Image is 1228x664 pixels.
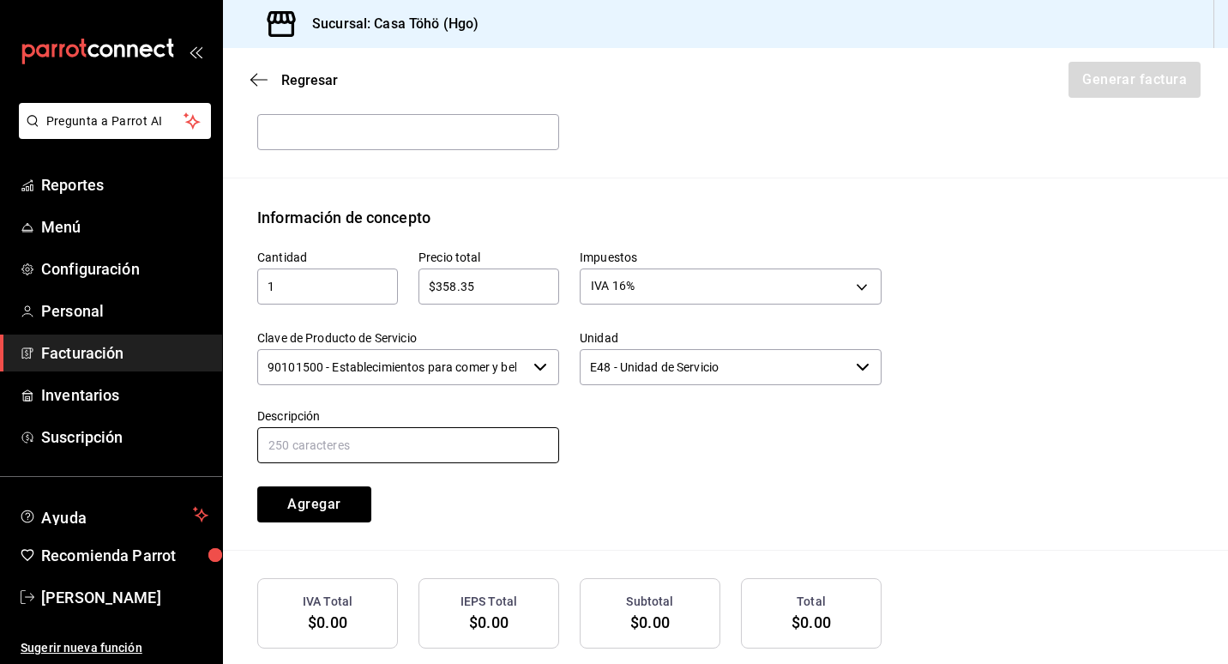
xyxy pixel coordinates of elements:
button: Regresar [250,72,338,88]
input: 250 caracteres [257,427,559,463]
span: Ayuda [41,504,186,525]
a: Pregunta a Parrot AI [12,124,211,142]
label: Precio total [418,251,559,263]
label: Cantidad [257,251,398,263]
span: Menú [41,215,208,238]
label: Clave de Producto de Servicio [257,331,559,343]
label: Impuestos [580,251,882,263]
span: IVA 16% [591,277,635,294]
input: $0.00 [418,276,559,297]
span: $0.00 [792,613,831,631]
span: Configuración [41,257,208,281]
button: Agregar [257,486,371,522]
span: Regresar [281,72,338,88]
h3: IEPS Total [460,593,517,611]
span: Inventarios [41,383,208,407]
label: Unidad [580,331,882,343]
span: Pregunta a Parrot AI [46,112,184,130]
div: Información de concepto [257,206,430,229]
span: Sugerir nueva función [21,639,208,657]
span: $0.00 [308,613,347,631]
span: [PERSON_NAME] [41,586,208,609]
input: Elige una opción [257,349,527,385]
span: Personal [41,299,208,323]
input: Elige una opción [580,349,849,385]
span: Reportes [41,173,208,196]
span: Suscripción [41,426,208,449]
span: $0.00 [630,613,670,631]
h3: Total [797,593,826,611]
button: Pregunta a Parrot AI [19,103,211,139]
h3: IVA Total [303,593,352,611]
span: Facturación [41,341,208,365]
label: Descripción [257,409,559,421]
button: open_drawer_menu [189,45,202,58]
span: Recomienda Parrot [41,544,208,567]
span: $0.00 [469,613,509,631]
h3: Subtotal [626,593,673,611]
h3: Sucursal: Casa Töhö (Hgo) [298,14,479,34]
